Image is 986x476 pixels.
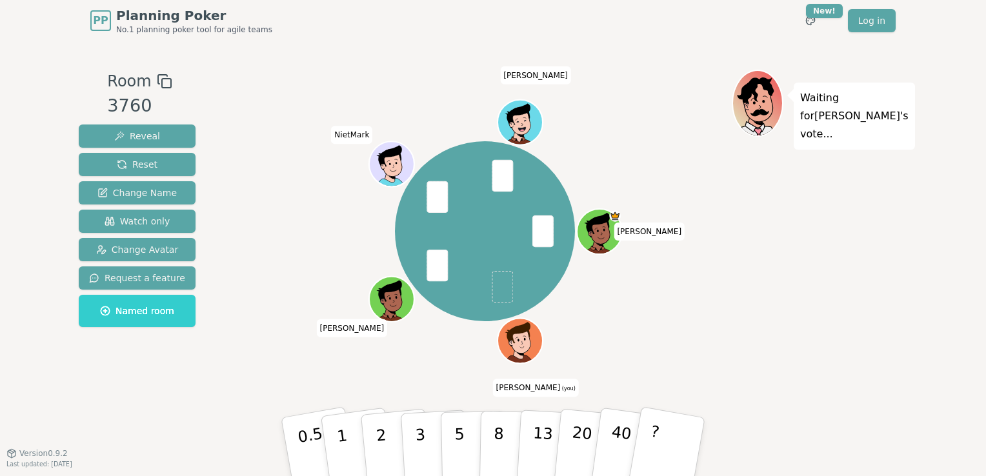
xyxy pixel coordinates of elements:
a: PPPlanning PokerNo.1 planning poker tool for agile teams [90,6,272,35]
button: Version0.9.2 [6,448,68,459]
span: Change Avatar [96,243,179,256]
button: Request a feature [79,266,196,290]
span: tamara is the host [610,210,621,222]
div: 3760 [107,93,172,119]
span: Room [107,70,151,93]
span: (you) [560,386,576,392]
button: Change Avatar [79,238,196,261]
span: Change Name [97,186,177,199]
a: Log in [848,9,896,32]
span: Request a feature [89,272,185,284]
span: Last updated: [DATE] [6,461,72,468]
span: Click to change your name [493,379,579,397]
span: No.1 planning poker tool for agile teams [116,25,272,35]
button: Named room [79,295,196,327]
span: Click to change your name [500,66,571,84]
span: Planning Poker [116,6,272,25]
span: Reset [117,158,157,171]
p: Waiting for [PERSON_NAME] 's vote... [800,89,909,143]
span: Click to change your name [331,126,372,144]
button: Click to change your avatar [499,319,542,362]
span: Click to change your name [317,319,388,337]
button: Watch only [79,210,196,233]
button: New! [799,9,822,32]
button: Reveal [79,124,196,148]
div: New! [806,4,843,18]
button: Reset [79,153,196,176]
span: PP [93,13,108,28]
span: Click to change your name [614,223,685,241]
span: Watch only [105,215,170,228]
span: Reveal [114,130,160,143]
button: Change Name [79,181,196,204]
span: Named room [100,304,174,317]
span: Version 0.9.2 [19,448,68,459]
